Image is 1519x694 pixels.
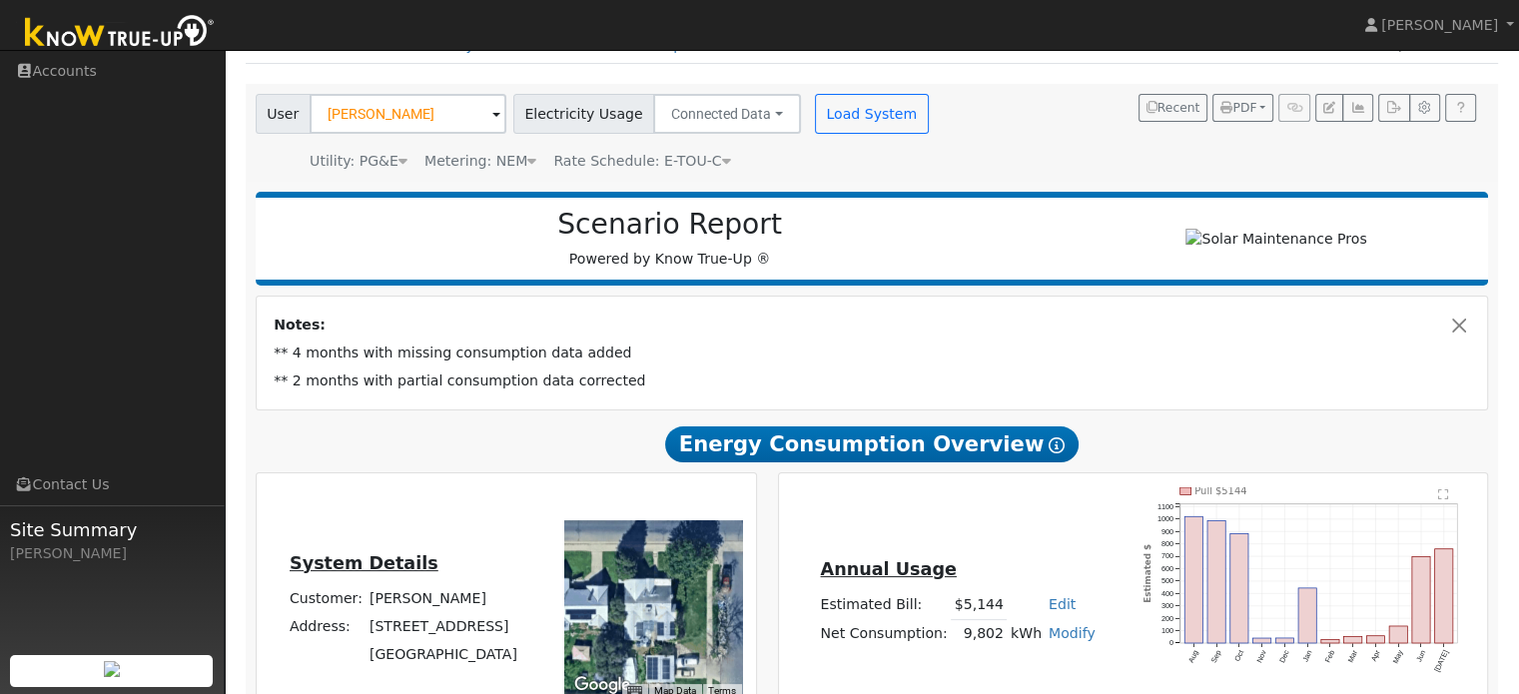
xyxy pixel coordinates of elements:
span: Electricity Usage [513,94,654,134]
img: retrieve [104,661,120,677]
div: Utility: PG&E [310,151,407,172]
span: Alias: None [553,153,730,169]
button: Edit User [1315,94,1343,122]
button: Recent [1139,94,1208,122]
text: Jun [1415,649,1428,664]
text: 1000 [1157,514,1173,523]
strong: Notes: [274,317,326,333]
text: Jan [1301,649,1314,664]
td: $5,144 [951,591,1007,620]
input: Select a User [310,94,506,134]
rect: onclick="" [1390,626,1408,643]
button: Load System [815,94,929,134]
text: Estimated $ [1143,544,1153,603]
div: Powered by Know True-Up ® [266,208,1075,270]
span: User [256,94,311,134]
td: Net Consumption: [817,619,951,648]
rect: onclick="" [1367,636,1385,643]
td: [PERSON_NAME] [366,584,520,612]
text: Aug [1186,649,1200,665]
rect: onclick="" [1207,520,1225,643]
rect: onclick="" [1184,516,1202,643]
rect: onclick="" [1230,533,1248,643]
rect: onclick="" [1276,638,1294,643]
text: 900 [1161,526,1173,535]
a: Modify [1049,625,1096,641]
text: Dec [1278,648,1292,664]
rect: onclick="" [1344,637,1362,644]
td: [STREET_ADDRESS] [366,612,520,640]
text: 600 [1161,564,1173,573]
td: kWh [1007,619,1045,648]
rect: onclick="" [1413,556,1431,643]
span: [PERSON_NAME] [1381,17,1498,33]
span: PDF [1220,101,1256,115]
td: Estimated Bill: [817,591,951,620]
text: 300 [1161,601,1173,610]
text: Apr [1370,648,1383,663]
button: Close [1449,315,1470,336]
text:  [1439,488,1450,500]
u: Annual Usage [820,559,956,579]
text: 1100 [1157,501,1173,510]
rect: onclick="" [1299,588,1317,643]
button: Connected Data [653,94,801,134]
button: PDF [1212,94,1273,122]
text: 0 [1169,638,1173,647]
td: ** 4 months with missing consumption data added [271,340,1474,367]
text: [DATE] [1433,649,1451,674]
h2: Scenario Report [276,208,1064,242]
div: [PERSON_NAME] [10,543,214,564]
text: Sep [1209,649,1223,665]
td: Address: [286,612,366,640]
img: Solar Maintenance Pros [1185,229,1366,250]
td: ** 2 months with partial consumption data corrected [271,367,1474,395]
button: Settings [1409,94,1440,122]
text: 500 [1161,576,1173,585]
span: Site Summary [10,516,214,543]
div: Metering: NEM [424,151,536,172]
text: Oct [1233,649,1246,663]
text: Pull $5144 [1195,485,1247,496]
text: Nov [1255,648,1269,664]
text: 400 [1161,589,1173,598]
td: 9,802 [951,619,1007,648]
button: Export Interval Data [1378,94,1409,122]
button: Multi-Series Graph [1342,94,1373,122]
text: 800 [1161,539,1173,548]
rect: onclick="" [1322,640,1340,643]
rect: onclick="" [1436,548,1454,643]
text: May [1392,648,1406,665]
td: [GEOGRAPHIC_DATA] [366,640,520,668]
img: Know True-Up [15,11,225,56]
span: Energy Consumption Overview [665,426,1079,462]
rect: onclick="" [1253,638,1271,643]
td: Customer: [286,584,366,612]
text: Feb [1324,649,1337,664]
a: Help Link [1445,94,1476,122]
i: Show Help [1049,437,1065,453]
text: 100 [1161,626,1173,635]
u: System Details [290,553,438,573]
a: Edit [1049,596,1076,612]
text: Mar [1346,648,1360,664]
text: 200 [1161,614,1173,623]
text: 700 [1161,551,1173,560]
